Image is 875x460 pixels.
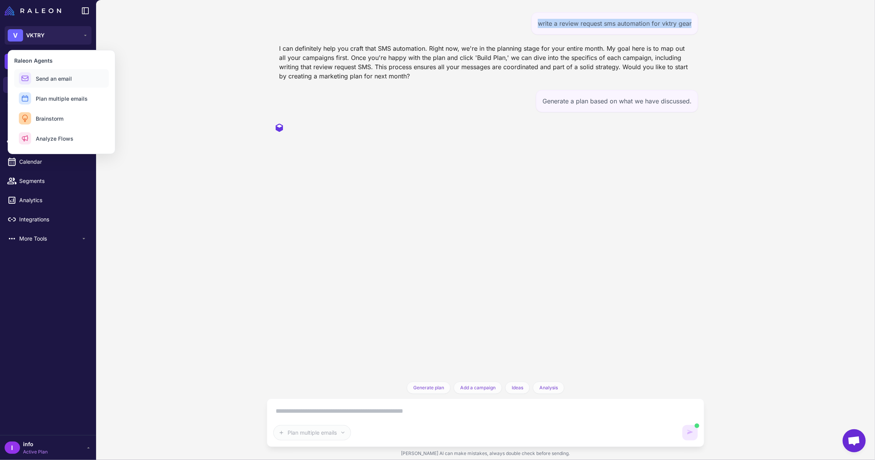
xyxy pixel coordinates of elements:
a: Knowledge [3,96,93,112]
button: Add a campaign [454,382,502,394]
span: Segments [19,177,87,185]
span: Add a campaign [460,384,496,391]
a: Integrations [3,211,93,228]
span: Active Plan [23,448,48,455]
span: Analyze Flows [36,135,73,143]
button: Ideas [505,382,530,394]
div: write a review request sms automation for vktry gear [531,12,698,35]
button: Plan multiple emails [273,425,351,440]
a: Calendar [3,154,93,170]
button: Analysis [533,382,564,394]
span: VKTRY [26,31,45,40]
span: Ideas [512,384,523,391]
button: AI is generating content. You can keep typing but cannot send until it completes. [682,425,698,440]
h3: Raleon Agents [14,56,109,65]
button: VVKTRY [5,26,91,45]
button: +New Chat [5,54,91,69]
div: [PERSON_NAME] AI can make mistakes, always double check before sending. [267,447,704,460]
button: Send an email [14,69,109,88]
div: I [5,442,20,454]
span: Generate plan [413,384,444,391]
span: Analysis [539,384,558,391]
button: Brainstorm [14,109,109,128]
span: More Tools [19,234,81,243]
a: Analytics [3,192,93,208]
img: Raleon Logo [5,6,61,15]
button: Analyze Flows [14,129,109,148]
span: AI is generating content. You can still type but cannot send yet. [695,423,699,428]
a: Chats [3,77,93,93]
a: Raleon Logo [5,6,64,15]
a: Email Design [3,115,93,131]
span: Send an email [36,75,72,83]
button: Plan multiple emails [14,89,109,108]
span: Calendar [19,158,87,166]
div: Open chat [843,429,866,452]
a: Segments [3,173,93,189]
div: I can definitely help you craft that SMS automation. Right now, we're in the planning stage for y... [273,41,698,84]
span: Brainstorm [36,115,63,123]
div: Generate a plan based on what we have discussed. [536,90,698,112]
span: Plan multiple emails [36,95,88,103]
span: info [23,440,48,448]
a: Campaigns [3,135,93,151]
div: V [8,29,23,42]
button: Generate plan [407,382,451,394]
span: Analytics [19,196,87,204]
span: Integrations [19,215,87,224]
